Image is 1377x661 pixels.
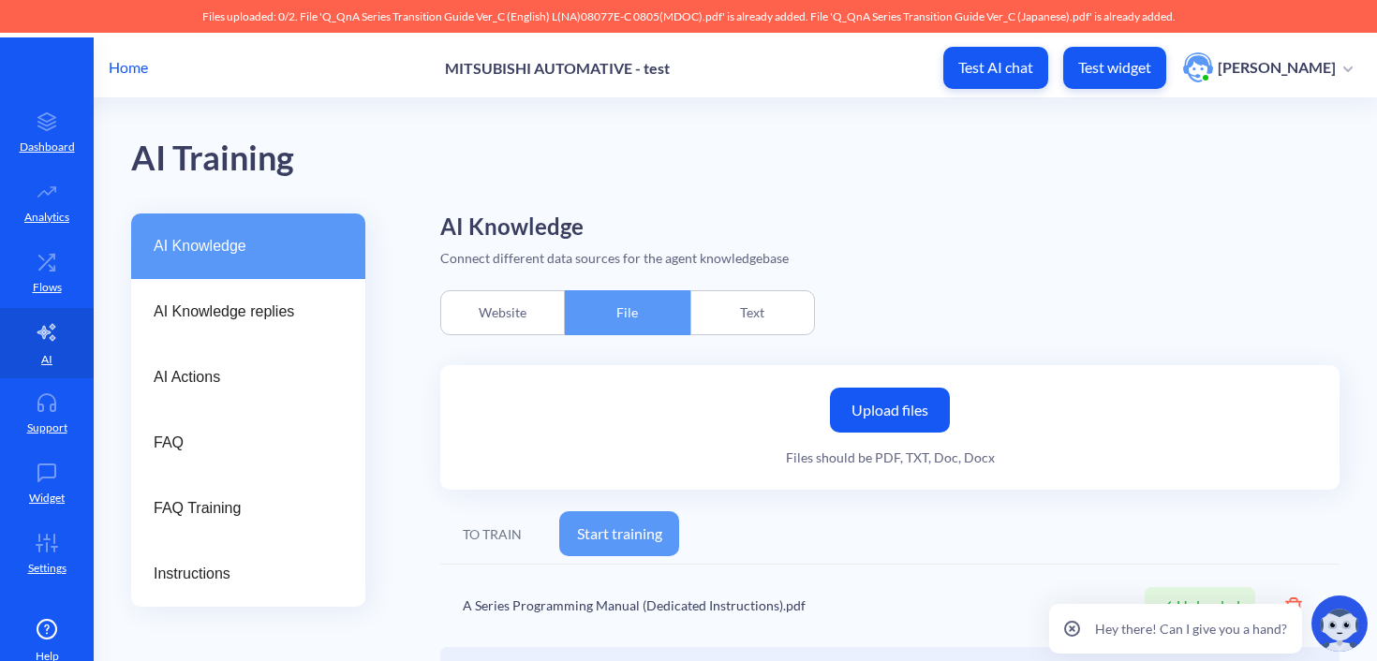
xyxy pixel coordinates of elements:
div: A Series Programming Manual (Dedicated Instructions).pdf [463,595,1107,615]
p: Hey there! Can I give you a hand? [1095,619,1287,639]
button: Start training [559,511,679,556]
button: user photo[PERSON_NAME] [1174,51,1362,84]
div: Website [440,290,565,335]
h2: AI Knowledge [440,213,1340,241]
div: File [565,290,689,335]
p: Test AI chat [958,58,1033,77]
p: Dashboard [20,139,75,155]
p: Support [27,419,67,436]
span: AI Actions [154,366,328,389]
div: Files should be PDF, TXT, Doc, Docx [786,448,995,467]
span: AI Knowledge replies [154,301,328,323]
p: Test widget [1078,58,1151,77]
div: Text [690,290,815,335]
a: Instructions [131,541,365,607]
img: copilot-icon.svg [1311,595,1368,652]
p: Widget [29,490,65,507]
span: AI Knowledge [154,235,328,257]
p: Analytics [24,209,69,226]
div: AI Training [131,132,294,185]
span: Files uploaded: 0/2. File 'Q_QnA Series Transition Guide Ver_C (English) L(NA)08077E-C 0805(MDOC)... [202,9,1176,23]
a: AI Knowledge [131,213,365,279]
a: AI Actions [131,345,365,410]
p: Flows [33,279,62,296]
a: FAQ [131,410,365,476]
span: Instructions [154,563,328,585]
p: [PERSON_NAME] [1218,57,1336,78]
p: Home [109,56,148,79]
a: AI Knowledge replies [131,279,365,345]
button: Test AI chat [943,47,1048,89]
div: TO TRAIN [463,524,522,544]
label: Upload files [830,388,950,433]
img: user photo [1183,52,1213,82]
p: MITSUBISHI AUTOMATIVE - test [445,59,670,77]
button: Test widget [1063,47,1166,89]
span: FAQ [154,432,328,454]
a: FAQ Training [131,476,365,541]
p: Settings [28,560,67,577]
p: AI [41,351,52,368]
span: FAQ Training [154,497,328,520]
div: Connect different data sources for the agent knowledgebase [440,248,1340,268]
